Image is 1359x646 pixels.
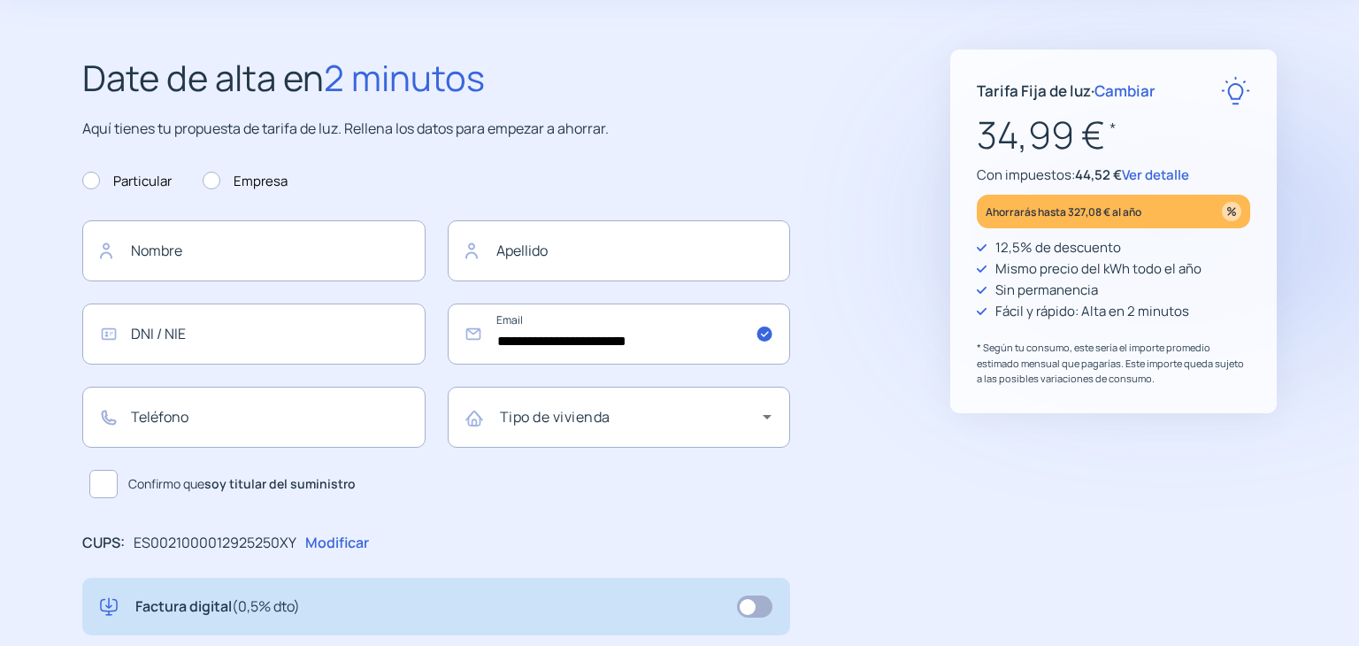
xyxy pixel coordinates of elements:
[135,596,300,619] p: Factura digital
[1122,165,1189,184] span: Ver detalle
[203,171,288,192] label: Empresa
[305,532,369,555] p: Modificar
[82,532,125,555] p: CUPS:
[500,407,610,427] mat-label: Tipo de vivienda
[995,301,1189,322] p: Fácil y rápido: Alta en 2 minutos
[995,258,1202,280] p: Mismo precio del kWh todo el año
[82,50,790,106] h2: Date de alta en
[977,165,1250,186] p: Con impuestos:
[82,118,790,141] p: Aquí tienes tu propuesta de tarifa de luz. Rellena los datos para empezar a ahorrar.
[986,202,1141,222] p: Ahorrarás hasta 327,08 € al año
[977,340,1250,387] p: * Según tu consumo, este sería el importe promedio estimado mensual que pagarías. Este importe qu...
[1075,165,1122,184] span: 44,52 €
[204,475,356,492] b: soy titular del suministro
[1094,81,1156,101] span: Cambiar
[82,171,172,192] label: Particular
[995,237,1121,258] p: 12,5% de descuento
[232,596,300,616] span: (0,5% dto)
[1221,76,1250,105] img: rate-E.svg
[977,79,1156,103] p: Tarifa Fija de luz ·
[995,280,1098,301] p: Sin permanencia
[977,105,1250,165] p: 34,99 €
[100,596,118,619] img: digital-invoice.svg
[134,532,296,555] p: ES0021000012925250XY
[128,474,356,494] span: Confirmo que
[324,53,485,102] span: 2 minutos
[1222,202,1241,221] img: percentage_icon.svg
